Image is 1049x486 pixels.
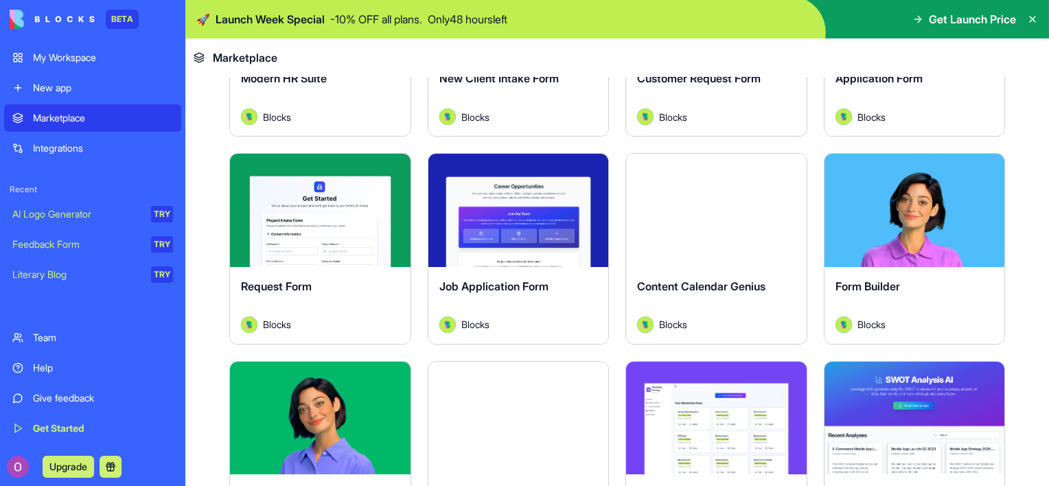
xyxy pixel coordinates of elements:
a: Give feedback [4,384,181,412]
div: New app [33,81,173,95]
span: 🚀 [196,11,210,27]
p: - 10 % OFF all plans. [330,11,422,27]
span: Get Launch Price [929,11,1016,27]
span: Blocks [857,110,886,124]
a: New app [4,74,181,102]
span: Customer Request Form [637,71,761,85]
a: Literary BlogTRY [4,261,181,288]
span: Marketplace [213,49,277,66]
span: Launch Week Special [216,11,325,27]
img: logo [10,10,95,29]
div: Help [33,361,173,375]
div: Literary Blog [12,268,141,281]
a: Help [4,354,181,382]
img: Avatar [835,108,852,125]
div: Team [33,331,173,345]
span: New Client Intake Form [439,71,559,85]
div: Marketplace [33,111,173,125]
div: My Workspace [33,51,173,65]
span: Blocks [857,317,886,332]
span: Recent [4,184,181,195]
a: Upgrade [43,459,94,473]
img: Avatar [241,108,257,125]
span: Form Builder [835,279,900,293]
img: Avatar [241,316,257,333]
div: AI Logo Generator [12,207,141,221]
span: Job Application Form [439,279,549,293]
a: Form BuilderAvatarBlocks [824,153,1006,344]
span: Request Form [241,279,312,293]
img: Avatar [637,316,654,333]
a: Integrations [4,135,181,162]
div: Get Started [33,421,173,435]
a: Marketplace [4,104,181,132]
span: Modern HR Suite [241,71,327,85]
div: BETA [106,10,139,29]
img: Avatar [439,108,456,125]
a: My Workspace [4,44,181,71]
div: Feedback Form [12,238,141,251]
div: TRY [151,236,173,253]
a: Get Started [4,415,181,442]
img: ACg8ocJEs1oSqAZoFvJHJY3Reo_4Q9Xj4QU-0VEN63nkChhwjS_I9Q=s96-c [7,456,29,478]
div: TRY [151,206,173,222]
a: Feedback FormTRY [4,231,181,258]
span: Blocks [461,317,489,332]
span: Blocks [461,110,489,124]
span: Application Form [835,71,923,85]
img: Avatar [439,316,456,333]
a: Content Calendar GeniusAvatarBlocks [625,153,807,344]
div: TRY [151,266,173,283]
img: Avatar [835,316,852,333]
a: Team [4,324,181,351]
span: Blocks [263,110,291,124]
a: BETA [10,10,139,29]
p: Only 48 hours left [428,11,507,27]
button: Upgrade [43,456,94,478]
span: Content Calendar Genius [637,279,765,293]
span: Blocks [659,317,687,332]
a: Job Application FormAvatarBlocks [428,153,610,344]
span: Blocks [263,317,291,332]
div: Integrations [33,141,173,155]
a: Request FormAvatarBlocks [229,153,411,344]
span: Blocks [659,110,687,124]
img: Avatar [637,108,654,125]
div: Give feedback [33,391,173,405]
a: AI Logo GeneratorTRY [4,200,181,228]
